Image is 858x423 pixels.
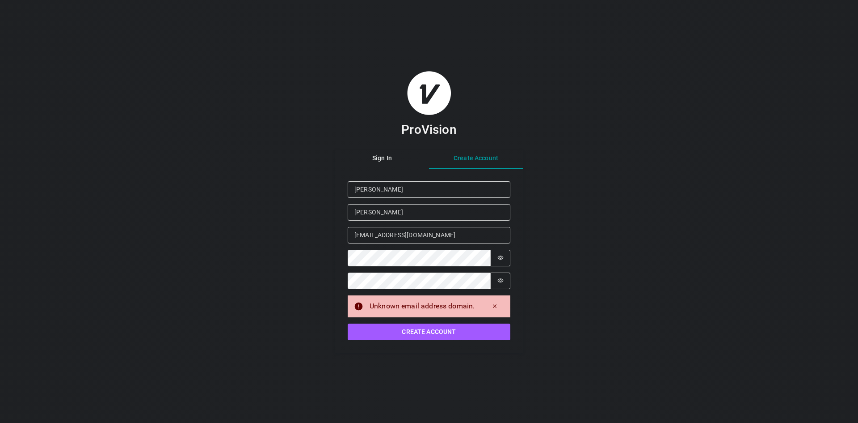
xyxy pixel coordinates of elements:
button: Sign In [335,149,429,169]
button: Dismiss alert [485,300,504,312]
div: Unknown email address domain. [370,301,479,312]
input: First Name [348,181,510,198]
input: Last Name [348,204,510,221]
button: Show password [491,273,510,289]
h3: ProVision [401,122,456,137]
button: Create Account [429,149,523,169]
button: Create Account [348,324,510,340]
button: Show password [491,250,510,266]
input: Email [348,227,510,244]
